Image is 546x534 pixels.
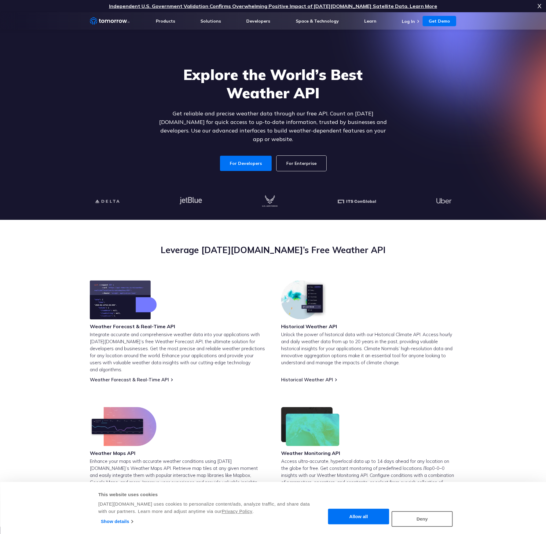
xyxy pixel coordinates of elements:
p: Enhance your maps with accurate weather conditions using [DATE][DOMAIN_NAME]’s Weather Maps API. ... [90,458,265,493]
button: Deny [392,511,453,527]
p: Get reliable and precise weather data through our free API. Count on [DATE][DOMAIN_NAME] for quic... [155,109,391,143]
a: Log In [402,19,415,24]
h3: Weather Forecast & Real-Time API [90,323,175,330]
a: For Developers [220,156,272,171]
h3: Historical Weather API [281,323,337,330]
a: Space & Technology [296,18,339,24]
h2: Leverage [DATE][DOMAIN_NAME]’s Free Weather API [90,244,456,256]
h3: Weather Monitoring API [281,450,340,456]
a: Weather Forecast & Real-Time API [90,377,169,383]
a: Historical Weather API [281,377,333,383]
div: This website uses cookies [98,491,311,498]
h3: Weather Maps API [90,450,156,456]
a: Independent U.S. Government Validation Confirms Overwhelming Positive Impact of [DATE][DOMAIN_NAM... [109,3,437,9]
a: Home link [90,16,130,26]
a: Get Demo [423,16,456,26]
a: Show details [101,517,133,526]
a: For Enterprise [277,156,326,171]
a: Products [156,18,175,24]
button: Allow all [328,509,389,525]
p: Unlock the power of historical data with our Historical Climate API. Access hourly and daily weat... [281,331,456,366]
a: Privacy Policy [222,509,252,514]
a: Solutions [200,18,221,24]
a: Learn [364,18,376,24]
p: Access ultra-accurate, hyperlocal data up to 14 days ahead for any location on the globe for free... [281,458,456,493]
div: [DATE][DOMAIN_NAME] uses cookies to personalize content/ads, analyze traffic, and share data with... [98,500,311,515]
a: Developers [246,18,270,24]
h1: Explore the World’s Best Weather API [155,65,391,102]
p: Integrate accurate and comprehensive weather data into your applications with [DATE][DOMAIN_NAME]... [90,331,265,373]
